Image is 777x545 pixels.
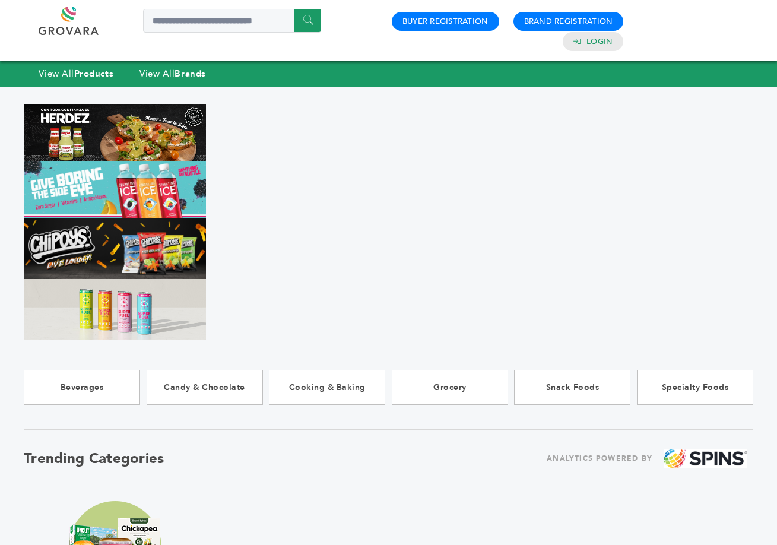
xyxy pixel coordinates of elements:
input: Search a product or brand... [143,9,321,33]
img: Marketplace Top Banner 1 [24,104,206,161]
a: Login [586,36,613,47]
a: Brand Registration [524,16,613,27]
a: Cooking & Baking [269,370,385,405]
a: Buyer Registration [402,16,489,27]
a: Specialty Foods [637,370,753,405]
a: View AllProducts [39,68,113,80]
img: Marketplace Top Banner 2 [24,161,206,218]
a: Grocery [392,370,508,405]
a: Candy & Chocolate [147,370,263,405]
strong: Brands [175,68,205,80]
a: Beverages [24,370,140,405]
strong: Products [74,68,113,80]
a: Snack Foods [514,370,630,405]
img: Marketplace Top Banner 4 [24,279,206,340]
h2: Trending Categories [24,449,164,468]
a: View AllBrands [139,68,206,80]
img: spins.png [664,449,747,468]
span: ANALYTICS POWERED BY [547,451,652,466]
img: Marketplace Top Banner 3 [24,218,206,279]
